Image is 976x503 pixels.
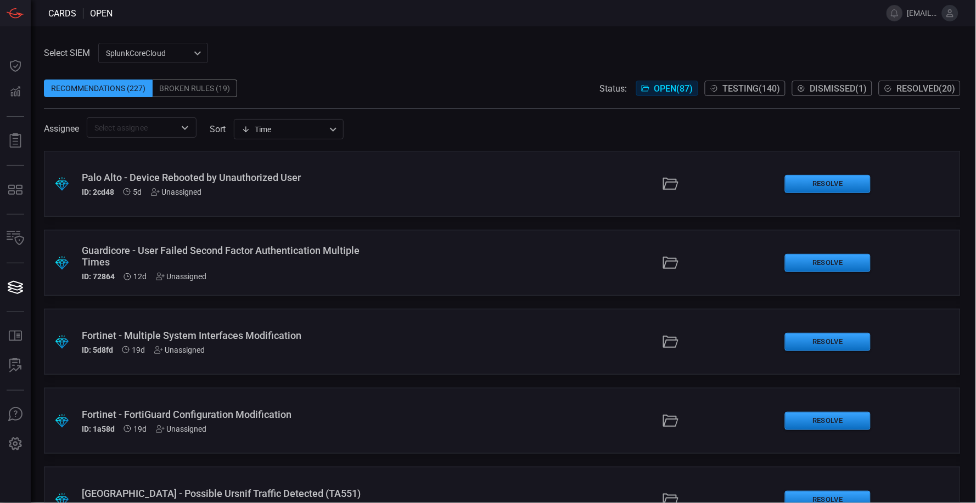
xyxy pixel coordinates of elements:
[44,48,90,58] label: Select SIEM
[810,83,867,94] span: Dismissed ( 1 )
[897,83,956,94] span: Resolved ( 20 )
[2,402,29,428] button: Ask Us A Question
[82,272,115,281] h5: ID: 72864
[2,53,29,79] button: Dashboard
[723,83,781,94] span: Testing ( 140 )
[785,175,871,193] button: Resolve
[177,120,193,135] button: Open
[82,488,386,499] div: Palo Alto - Possible Ursnif Traffic Detected (TA551)
[44,80,153,97] div: Recommendations (227)
[82,188,114,196] h5: ID: 2cd48
[2,79,29,105] button: Detections
[44,123,79,134] span: Assignee
[600,83,627,94] span: Status:
[636,81,698,96] button: Open(87)
[134,425,147,433] span: Aug 18, 2025 2:22 AM
[151,188,202,196] div: Unassigned
[907,9,938,18] span: [EMAIL_ADDRESS][DOMAIN_NAME]
[106,48,190,59] p: SplunkCoreCloud
[879,81,961,96] button: Resolved(20)
[2,323,29,349] button: Rule Catalog
[48,8,76,19] span: Cards
[82,409,386,420] div: Fortinet - FortiGuard Configuration Modification
[133,188,142,196] span: Sep 01, 2025 2:22 AM
[153,80,237,97] div: Broken Rules (19)
[156,272,207,281] div: Unassigned
[2,274,29,301] button: Cards
[792,81,872,96] button: Dismissed(1)
[134,272,147,281] span: Aug 25, 2025 2:50 AM
[785,412,871,430] button: Resolve
[2,431,29,457] button: Preferences
[82,425,115,433] h5: ID: 1a58d
[242,124,326,135] div: Time
[90,121,175,134] input: Select assignee
[2,177,29,203] button: MITRE - Detection Posture
[705,81,786,96] button: Testing(140)
[82,346,113,354] h5: ID: 5d8fd
[2,225,29,252] button: Inventory
[82,245,386,268] div: Guardicore - User Failed Second Factor Authentication Multiple Times
[654,83,693,94] span: Open ( 87 )
[154,346,205,354] div: Unassigned
[82,172,386,183] div: Palo Alto - Device Rebooted by Unauthorized User
[2,353,29,379] button: ALERT ANALYSIS
[2,128,29,154] button: Reports
[210,124,226,134] label: sort
[785,254,871,272] button: Resolve
[82,330,386,341] div: Fortinet - Multiple System Interfaces Modification
[785,333,871,351] button: Resolve
[132,346,145,354] span: Aug 18, 2025 2:22 AM
[156,425,207,433] div: Unassigned
[90,8,113,19] span: open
